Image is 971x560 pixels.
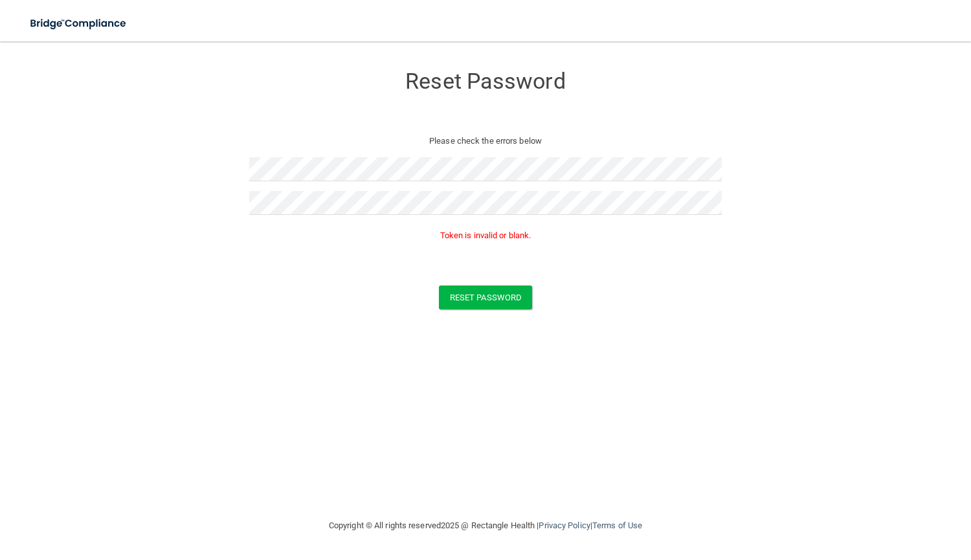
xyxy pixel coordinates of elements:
[592,521,642,530] a: Terms of Use
[439,286,532,309] button: Reset Password
[539,521,590,530] a: Privacy Policy
[19,10,139,37] img: bridge_compliance_login_screen.278c3ca4.svg
[259,133,712,149] p: Please check the errors below
[249,69,722,93] h3: Reset Password
[249,505,722,546] div: Copyright © All rights reserved 2025 @ Rectangle Health | |
[747,468,955,520] iframe: Drift Widget Chat Controller
[249,228,722,243] p: Token is invalid or blank.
